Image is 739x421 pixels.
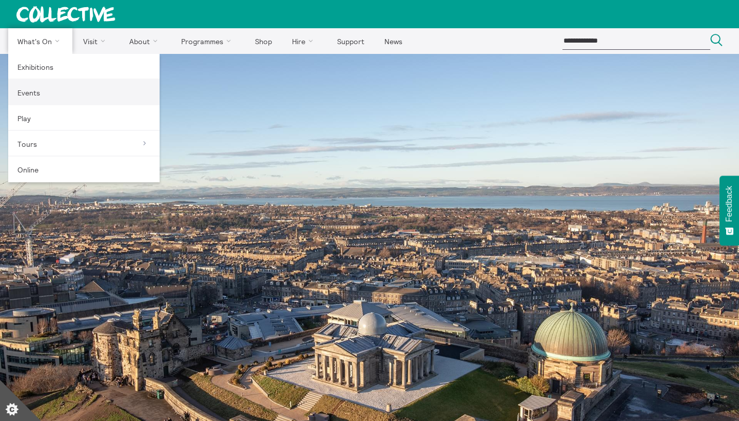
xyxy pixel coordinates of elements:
[375,28,411,54] a: News
[246,28,281,54] a: Shop
[8,80,160,105] a: Events
[172,28,244,54] a: Programmes
[120,28,170,54] a: About
[725,186,734,222] span: Feedback
[8,28,72,54] a: What's On
[8,157,160,182] a: Online
[283,28,326,54] a: Hire
[8,105,160,131] a: Play
[8,131,160,157] a: Tours
[74,28,119,54] a: Visit
[719,176,739,245] button: Feedback - Show survey
[8,54,160,80] a: Exhibitions
[328,28,373,54] a: Support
